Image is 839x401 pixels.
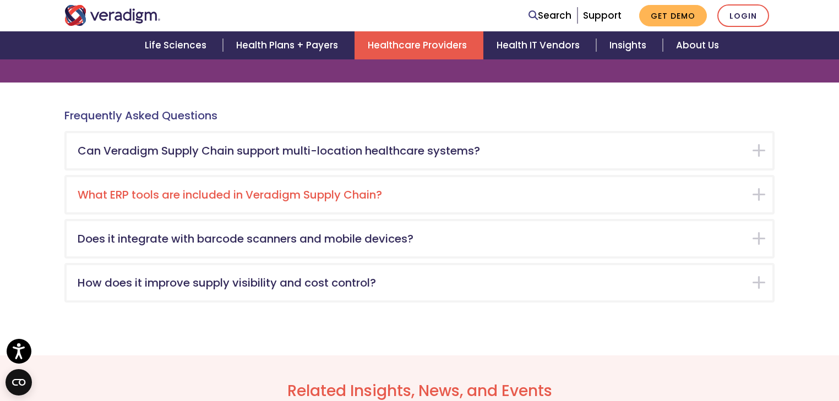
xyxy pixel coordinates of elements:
a: Insights [596,31,663,59]
a: Get Demo [639,5,707,26]
a: Life Sciences [132,31,223,59]
h5: Does it integrate with barcode scanners and mobile devices? [78,232,745,245]
h5: Can Veradigm Supply Chain support multi-location healthcare systems? [78,144,745,157]
a: About Us [663,31,732,59]
h5: How does it improve supply visibility and cost control? [78,276,745,289]
a: Support [583,9,622,22]
a: Healthcare Providers [355,31,483,59]
iframe: Drift Chat Widget [628,322,826,388]
h5: What ERP tools are included in Veradigm Supply Chain? [78,188,745,201]
a: Login [717,4,769,27]
h2: Related Insights, News, and Events [64,382,775,400]
img: Veradigm logo [64,5,161,26]
a: Health Plans + Payers [223,31,355,59]
h4: Frequently Asked Questions [64,109,775,122]
button: Open CMP widget [6,369,32,395]
a: Search [529,8,571,23]
a: Health IT Vendors [483,31,596,59]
